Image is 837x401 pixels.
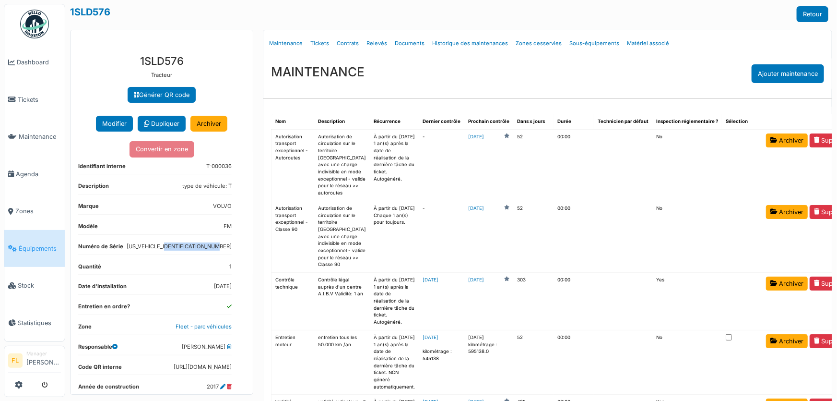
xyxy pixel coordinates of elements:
[78,323,92,335] dt: Zone
[182,182,232,190] dd: type de véhicule: T
[766,134,808,147] a: Archiver
[370,330,419,395] td: À partir du [DATE] 1 an(s) après la date de réalisation de la dernière tâche du ticket. NON génér...
[797,6,828,22] a: Retour
[554,273,594,330] td: 00:00
[307,32,333,55] a: Tickets
[464,330,513,395] td: [DATE] kilométrage : 595138.0
[19,244,61,253] span: Équipements
[18,281,61,290] span: Stock
[127,243,232,251] dd: [US_VEHICLE_IDENTIFICATION_NUMBER]
[656,134,662,139] span: translation missing: fr.shared.no
[18,95,61,104] span: Tickets
[513,201,554,272] td: 52
[513,273,554,330] td: 303
[265,32,307,55] a: Maintenance
[18,318,61,328] span: Statistiques
[190,116,227,132] a: Archiver
[78,55,245,67] h3: 1SLD576
[78,263,101,275] dt: Quantité
[174,363,232,371] dd: [URL][DOMAIN_NAME]
[370,114,419,129] th: Récurrence
[182,343,232,351] dd: [PERSON_NAME]
[20,10,49,38] img: Badge_color-CXgf-gQk.svg
[554,330,594,395] td: 00:00
[656,277,664,282] span: translation missing: fr.shared.yes
[766,205,808,219] a: Archiver
[214,282,232,291] dd: [DATE]
[419,201,464,272] td: -
[423,277,438,282] a: [DATE]
[554,129,594,201] td: 00:00
[656,335,662,340] span: translation missing: fr.shared.no
[513,330,554,395] td: 52
[314,129,370,201] td: Autorisation de circulation sur le territoire [GEOGRAPHIC_DATA] avec une charge indivisible en mo...
[513,129,554,201] td: 52
[4,304,65,342] a: Statistiques
[271,273,315,330] td: Contrôle technique
[428,32,512,55] a: Historique des maintenances
[512,32,566,55] a: Zones desservies
[224,222,232,231] dd: FM
[78,383,139,395] dt: Année de construction
[78,162,126,174] dt: Identifiant interne
[333,32,363,55] a: Contrats
[314,201,370,272] td: Autorisation de circulation sur le territoire [GEOGRAPHIC_DATA] avec une charge indivisible en mo...
[229,263,232,271] dd: 1
[207,383,232,391] dd: 2017
[17,58,61,67] span: Dashboard
[4,44,65,81] a: Dashboard
[468,134,484,141] a: [DATE]
[752,64,824,83] div: Ajouter maintenance
[370,201,419,272] td: À partir du [DATE] Chaque 1 an(s) pour toujours.
[78,182,109,194] dt: Description
[623,32,673,55] a: Matériel associé
[766,334,808,348] a: Archiver
[271,330,315,395] td: Entretien moteur
[4,267,65,304] a: Stock
[271,64,365,79] h3: MAINTENANCE
[78,202,99,214] dt: Marque
[78,71,245,79] p: Tracteur
[4,230,65,267] a: Équipements
[4,193,65,230] a: Zones
[78,243,123,255] dt: Numéro de Série
[19,132,61,141] span: Maintenance
[176,323,232,330] a: Fleet - parc véhicules
[271,129,315,201] td: Autorisation transport exceptionnel - Autoroutes
[4,81,65,119] a: Tickets
[363,32,391,55] a: Relevés
[70,6,110,18] a: 1SLD576
[594,114,652,129] th: Technicien par défaut
[419,330,464,395] td: kilométrage : 545138
[271,201,315,272] td: Autorisation transport exceptionnel - Classe 90
[78,222,98,234] dt: Modèle
[213,202,232,210] dd: VOLVO
[8,350,61,373] a: FL Manager[PERSON_NAME]
[78,303,130,315] dt: Entretien en ordre?
[419,114,464,129] th: Dernier contrôle
[138,116,186,132] a: Dupliquer
[370,129,419,201] td: À partir du [DATE] 1 an(s) après la date de réalisation de la dernière tâche du ticket. Autogénéré.
[314,114,370,129] th: Description
[78,363,122,375] dt: Code QR interne
[423,335,438,340] a: [DATE]
[8,353,23,368] li: FL
[96,116,133,132] button: Modifier
[419,129,464,201] td: -
[513,114,554,129] th: Dans x jours
[722,114,762,129] th: Sélection
[206,162,232,170] dd: T-000036
[370,273,419,330] td: À partir du [DATE] 1 an(s) après la date de réalisation de la dernière tâche du ticket. Autogénéré.
[314,330,370,395] td: entretien tous les 50.000 km /an
[4,118,65,156] a: Maintenance
[468,205,484,212] a: [DATE]
[78,282,127,294] dt: Date d'Installation
[652,114,722,129] th: Inspection réglementaire ?
[271,114,315,129] th: Nom
[26,350,61,357] div: Manager
[468,277,484,284] a: [DATE]
[16,170,61,179] span: Agenda
[314,273,370,330] td: Contrôle légal auprès d'un centre A.I.B.V Validité: 1 an
[128,87,196,103] a: Générer QR code
[554,114,594,129] th: Durée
